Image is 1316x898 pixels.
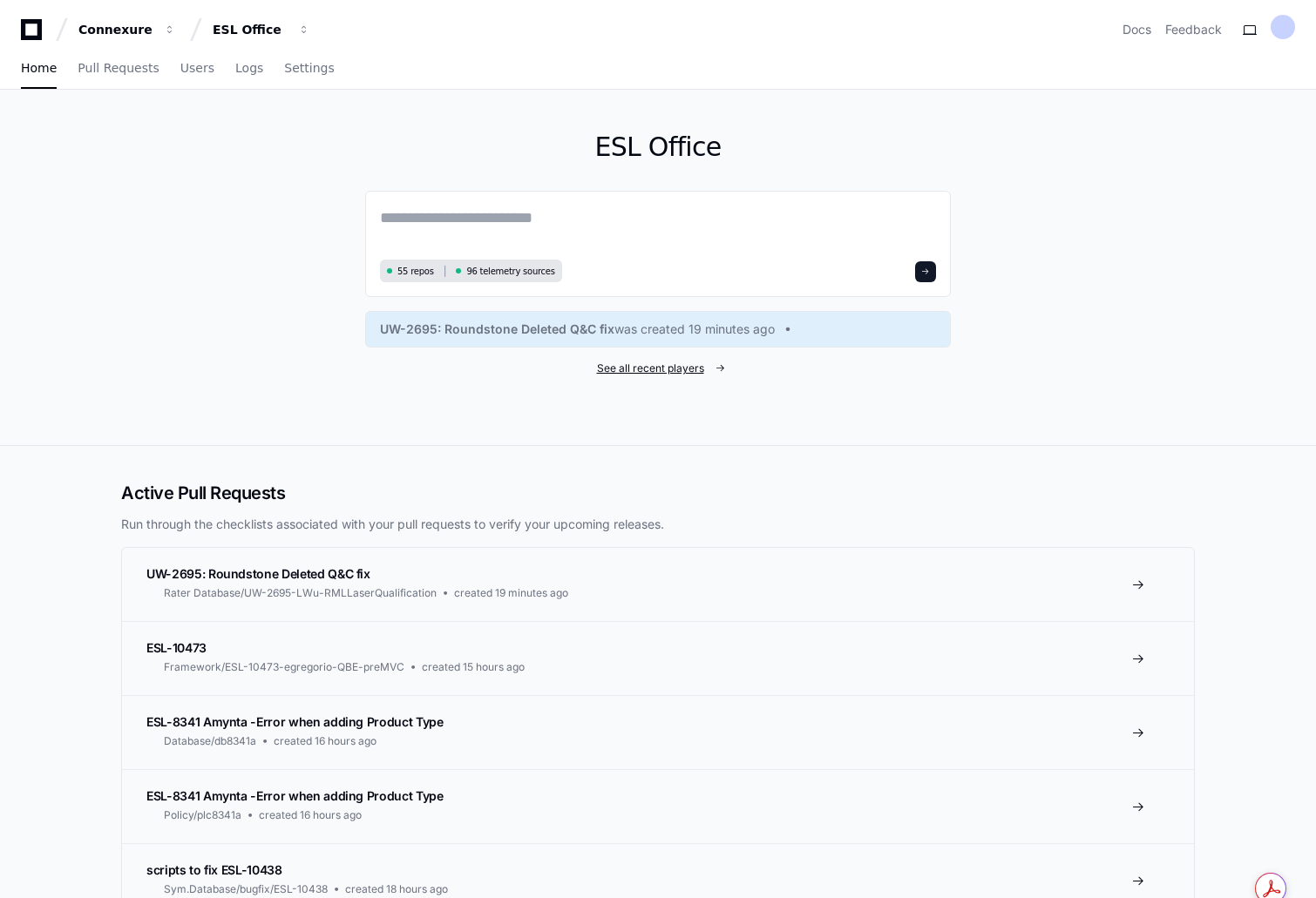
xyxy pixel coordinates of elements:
[78,49,159,89] a: Pull Requests
[235,49,263,89] a: Logs
[259,808,362,822] span: created 16 hours ago
[597,361,704,375] span: See all recent players
[380,321,614,338] span: UW-2695: Roundstone Deleted Q&C fix
[122,695,1194,769] a: ESL-8341 Amynta -Error when adding Product TypeDatabase/db8341acreated 16 hours ago
[122,621,1194,695] a: ESL-10473Framework/ESL-10473-egregorio-QBE-preMVCcreated 15 hours ago
[422,660,525,674] span: created 15 hours ago
[235,63,263,73] span: Logs
[274,734,376,748] span: created 16 hours ago
[206,14,317,45] button: ESL Office
[365,132,951,163] h1: ESL Office
[164,808,241,822] span: Policy/plc8341a
[1165,21,1222,38] button: Feedback
[146,862,282,877] span: scripts to fix ESL-10438
[454,586,568,600] span: created 19 minutes ago
[345,882,448,896] span: created 18 hours ago
[164,882,328,896] span: Sym.Database/bugfix/ESL-10438
[397,265,434,278] span: 55 repos
[365,361,951,375] a: See all recent players
[78,21,153,38] div: Connexure
[121,481,1195,505] h2: Active Pull Requests
[21,63,57,73] span: Home
[380,321,936,338] a: UW-2695: Roundstone Deleted Q&C fixwas created 19 minutes ago
[180,63,214,73] span: Users
[146,566,370,581] span: UW-2695: Roundstone Deleted Q&C fix
[180,49,214,89] a: Users
[78,63,159,73] span: Pull Requests
[284,63,334,73] span: Settings
[146,640,207,655] span: ESL-10473
[164,586,437,600] span: Rater Database/UW-2695-LWu-RMLLaserQualification
[146,788,444,803] span: ESL-8341 Amynta -Error when adding Product Type
[213,21,288,38] div: ESL Office
[71,14,183,45] button: Connexure
[21,49,57,89] a: Home
[466,265,554,278] span: 96 telemetry sources
[164,660,404,674] span: Framework/ESL-10473-egregorio-QBE-preMVC
[614,321,775,338] span: was created 19 minutes ago
[146,714,444,729] span: ESL-8341 Amynta -Error when adding Product Type
[122,548,1194,621] a: UW-2695: Roundstone Deleted Q&C fixRater Database/UW-2695-LWu-RMLLaserQualificationcreated 19 min...
[284,49,334,89] a: Settings
[121,516,1195,533] p: Run through the checklists associated with your pull requests to verify your upcoming releases.
[164,734,256,748] span: Database/db8341a
[122,769,1194,843] a: ESL-8341 Amynta -Error when adding Product TypePolicy/plc8341acreated 16 hours ago
[1123,21,1151,38] a: Docs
